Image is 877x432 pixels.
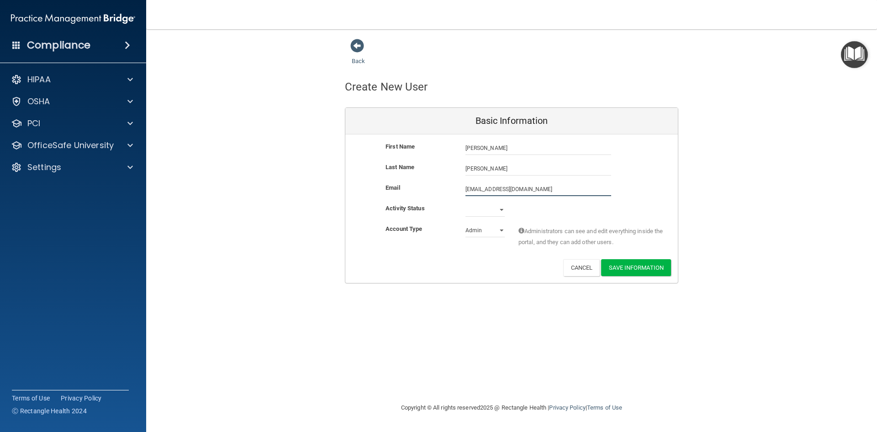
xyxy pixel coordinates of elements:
a: HIPAA [11,74,133,85]
a: Privacy Policy [549,404,585,411]
a: Privacy Policy [61,394,102,403]
p: PCI [27,118,40,129]
button: Open Resource Center [841,41,868,68]
a: Terms of Use [587,404,622,411]
div: Basic Information [345,108,678,134]
p: HIPAA [27,74,51,85]
a: Back [352,47,365,64]
button: Cancel [563,259,600,276]
iframe: Drift Widget Chat Controller [719,367,866,404]
span: Ⓒ Rectangle Health 2024 [12,406,87,416]
img: PMB logo [11,10,135,28]
b: Activity Status [386,205,425,212]
a: OfficeSafe University [11,140,133,151]
b: Email [386,184,400,191]
b: Last Name [386,164,414,171]
a: PCI [11,118,133,129]
button: Save Information [601,259,671,276]
b: Account Type [386,225,422,232]
h4: Compliance [27,39,90,52]
p: OfficeSafe University [27,140,114,151]
a: OSHA [11,96,133,107]
a: Settings [11,162,133,173]
a: Terms of Use [12,394,50,403]
p: OSHA [27,96,50,107]
h4: Create New User [345,81,428,93]
span: Administrators can see and edit everything inside the portal, and they can add other users. [518,226,664,248]
b: First Name [386,143,415,150]
div: Copyright © All rights reserved 2025 @ Rectangle Health | | [345,393,678,422]
p: Settings [27,162,61,173]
